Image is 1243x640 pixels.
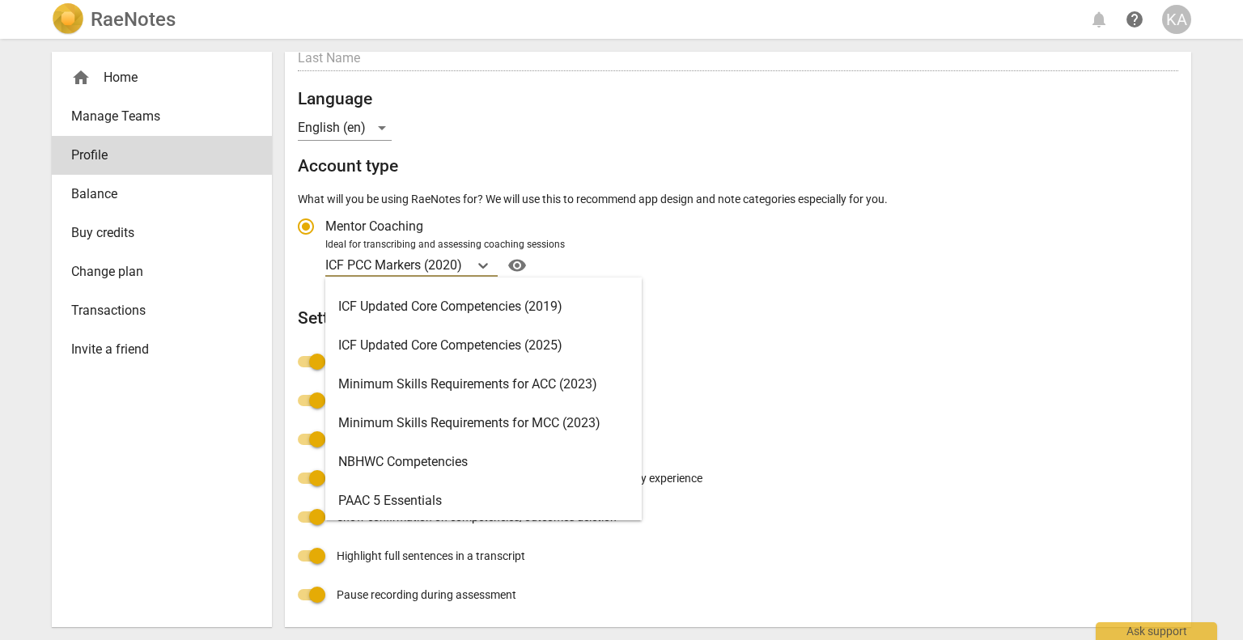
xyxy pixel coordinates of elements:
a: Buy credits [52,214,272,252]
span: help [1125,10,1144,29]
a: Help [498,252,530,278]
span: Mentor Coaching [325,217,423,235]
p: What will you be using RaeNotes for? We will use this to recommend app design and note categories... [298,191,1178,208]
span: home [71,68,91,87]
div: NBHWC Competencies [325,443,642,481]
a: Change plan [52,252,272,291]
a: Transactions [52,291,272,330]
span: Invite a friend [71,340,240,359]
div: PAAC 5 Essentials [325,481,642,520]
div: Minimum Skills Requirements for ACC (2023) [325,365,642,404]
div: Ask support [1096,622,1217,640]
h2: Language [298,89,1178,109]
p: ICF PCC Markers (2020) [325,256,462,274]
a: Balance [52,175,272,214]
a: Help [1120,5,1149,34]
span: visibility [504,256,530,275]
div: ICF Updated Core Competencies (2025) [325,326,642,365]
span: Highlight full sentences in a transcript [337,548,525,565]
div: Home [52,58,272,97]
input: Ideal for transcribing and assessing coaching sessionsICF PCC Markers (2020)Help [464,257,467,273]
h2: RaeNotes [91,8,176,31]
button: KA [1162,5,1191,34]
div: Ideal for transcribing and assessing coaching sessions [325,238,1173,252]
div: Home [71,68,240,87]
h2: Settings [298,308,1178,328]
span: Change plan [71,262,240,282]
button: Help [504,252,530,278]
span: Buy credits [71,223,240,243]
a: LogoRaeNotes [52,3,176,36]
span: Balance [71,184,240,204]
a: Profile [52,136,272,175]
span: Transactions [71,301,240,320]
img: Logo [52,3,84,36]
h2: Account type [298,156,1178,176]
a: Manage Teams [52,97,272,136]
div: Account type [298,207,1178,278]
div: English (en) [298,115,392,141]
a: Invite a friend [52,330,272,369]
div: Minimum Skills Requirements for MCC (2023) [325,404,642,443]
span: Pause recording during assessment [337,587,516,604]
span: Manage Teams [71,107,240,126]
div: ICF Updated Core Competencies (2019) [325,287,642,326]
span: Profile [71,146,240,165]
